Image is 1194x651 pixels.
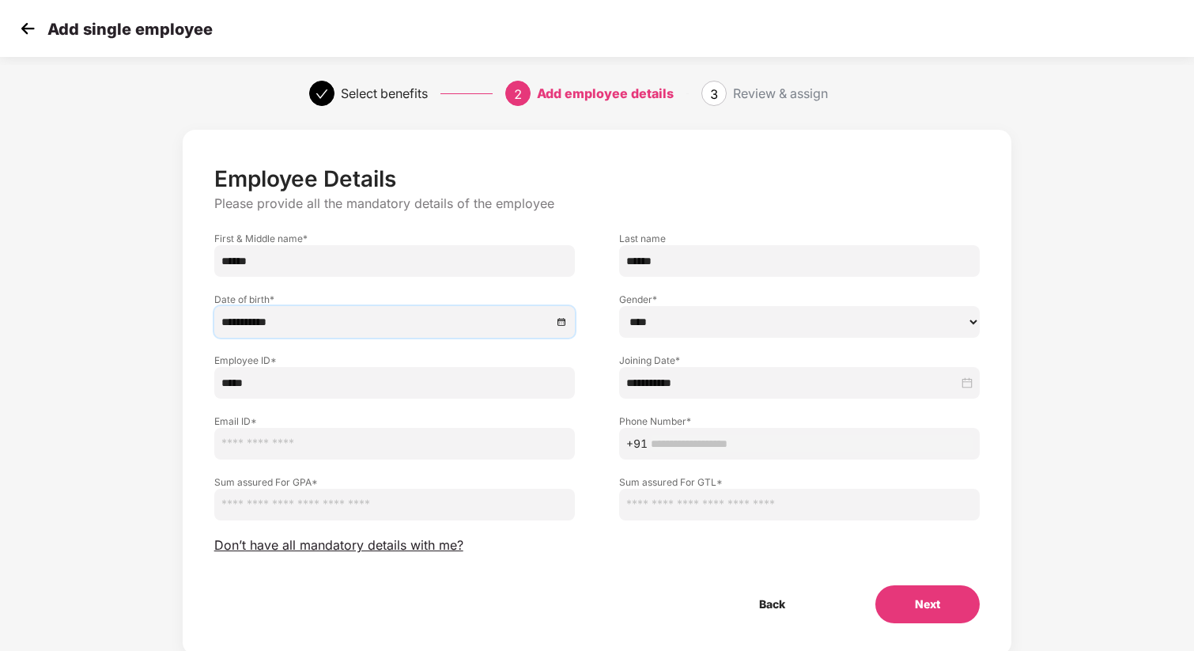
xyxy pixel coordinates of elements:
label: Joining Date [619,354,980,367]
div: Select benefits [341,81,428,106]
div: Review & assign [733,81,828,106]
span: +91 [626,435,648,452]
p: Add single employee [47,20,213,39]
p: Please provide all the mandatory details of the employee [214,195,981,212]
label: Gender [619,293,980,306]
label: Sum assured For GPA [214,475,575,489]
label: Email ID [214,414,575,428]
button: Back [720,585,825,623]
p: Employee Details [214,165,981,192]
label: Date of birth [214,293,575,306]
span: check [316,88,328,100]
button: Next [875,585,980,623]
span: 3 [710,86,718,102]
img: svg+xml;base64,PHN2ZyB4bWxucz0iaHR0cDovL3d3dy53My5vcmcvMjAwMC9zdmciIHdpZHRoPSIzMCIgaGVpZ2h0PSIzMC... [16,17,40,40]
label: Employee ID [214,354,575,367]
label: First & Middle name [214,232,575,245]
div: Add employee details [537,81,674,106]
span: 2 [514,86,522,102]
label: Sum assured For GTL [619,475,980,489]
label: Last name [619,232,980,245]
span: Don’t have all mandatory details with me? [214,537,463,554]
label: Phone Number [619,414,980,428]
